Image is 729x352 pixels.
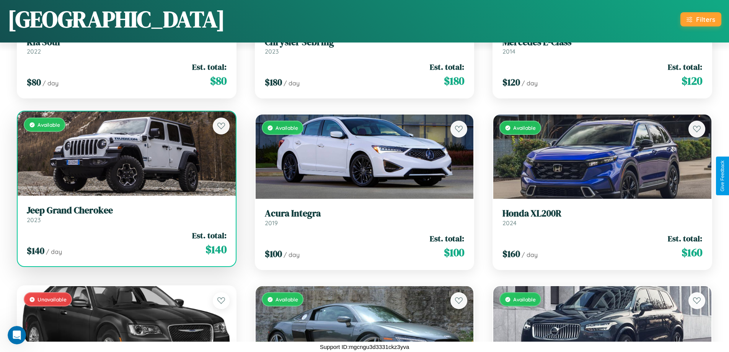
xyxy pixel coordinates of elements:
span: / day [284,79,300,87]
span: Available [513,124,536,131]
p: Support ID: mgcngu3d3331ckz3yva [320,342,409,352]
h1: [GEOGRAPHIC_DATA] [8,3,225,35]
div: Filters [696,15,715,23]
h3: Honda XL200R [502,208,702,219]
span: $ 160 [682,245,702,260]
span: Est. total: [192,61,227,72]
a: Mercedes E-Class2014 [502,37,702,56]
span: Available [276,296,298,303]
a: Acura Integra2019 [265,208,465,227]
button: Filters [680,12,721,26]
span: Est. total: [430,233,464,244]
span: / day [46,248,62,255]
span: / day [42,79,59,87]
span: / day [522,79,538,87]
span: $ 180 [444,73,464,88]
h3: Acura Integra [265,208,465,219]
span: Available [513,296,536,303]
span: $ 120 [682,73,702,88]
span: $ 100 [265,247,282,260]
span: Est. total: [668,61,702,72]
span: Est. total: [192,230,227,241]
span: / day [284,251,300,259]
a: Jeep Grand Cherokee2023 [27,205,227,224]
span: 2022 [27,47,41,55]
span: $ 160 [502,247,520,260]
span: Est. total: [430,61,464,72]
span: 2023 [27,216,41,224]
h3: Jeep Grand Cherokee [27,205,227,216]
span: Available [38,121,60,128]
span: $ 80 [210,73,227,88]
span: Available [276,124,298,131]
span: $ 80 [27,76,41,88]
span: 2023 [265,47,279,55]
span: $ 120 [502,76,520,88]
a: Chrysler Sebring2023 [265,37,465,56]
span: 2024 [502,219,517,227]
div: Give Feedback [720,160,725,192]
a: Kia Soul2022 [27,37,227,56]
span: $ 100 [444,245,464,260]
span: $ 140 [27,244,44,257]
span: $ 180 [265,76,282,88]
span: 2014 [502,47,515,55]
span: $ 140 [205,242,227,257]
span: Est. total: [668,233,702,244]
span: 2019 [265,219,278,227]
span: Unavailable [38,296,67,303]
a: Honda XL200R2024 [502,208,702,227]
iframe: Intercom live chat [8,326,26,344]
span: / day [522,251,538,259]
